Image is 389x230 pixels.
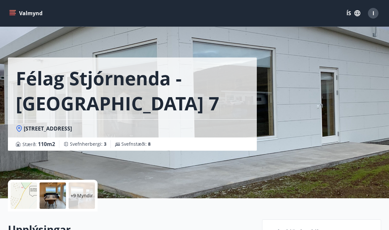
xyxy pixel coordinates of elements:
[24,125,72,132] span: [STREET_ADDRESS]
[121,141,151,147] span: Svefnstæði :
[71,192,93,199] p: +9 Myndir
[8,7,45,19] button: menu
[38,140,55,148] span: 110 m2
[70,141,106,147] span: Svefnherbergi :
[343,7,364,19] button: ÍS
[148,141,151,147] span: 8
[22,140,55,148] span: Stærð :
[104,141,106,147] span: 3
[16,65,249,116] h1: Félag Stjórnenda - [GEOGRAPHIC_DATA] 7
[373,10,374,17] span: I
[365,5,381,21] button: I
